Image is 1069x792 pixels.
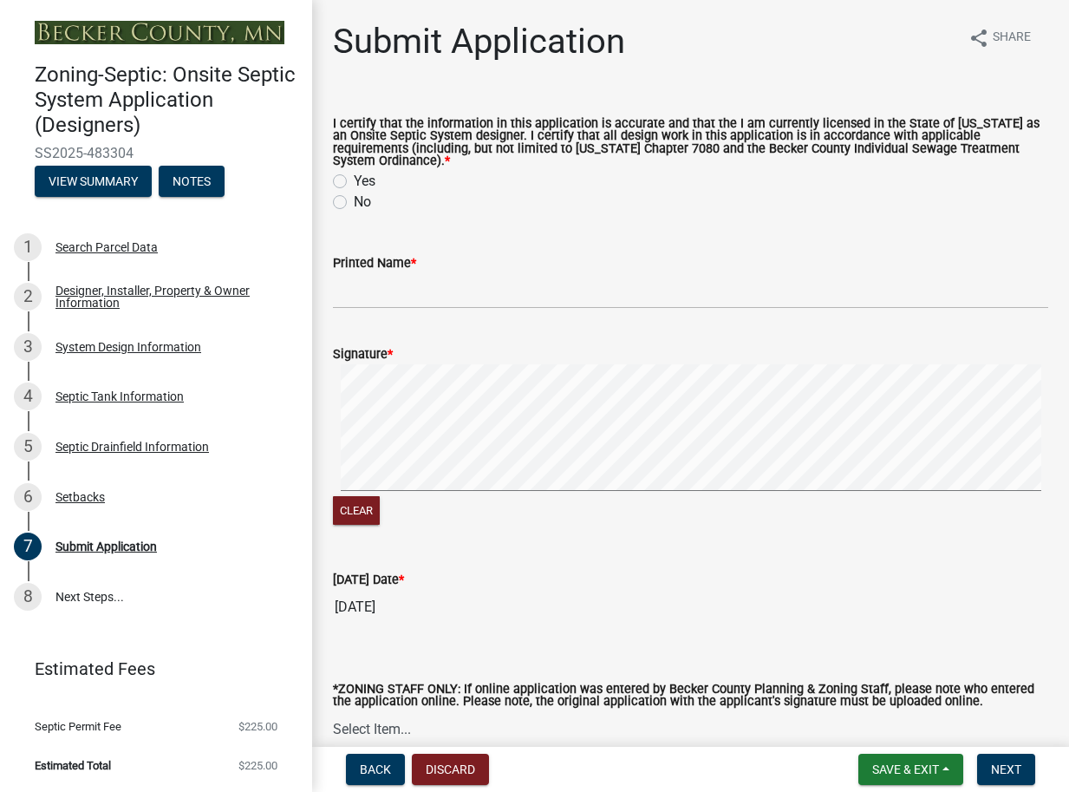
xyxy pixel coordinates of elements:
button: shareShare [955,21,1045,55]
span: Septic Permit Fee [35,721,121,732]
label: I certify that the information in this application is accurate and that the I am currently licens... [333,118,1048,168]
div: 6 [14,483,42,511]
span: Back [360,763,391,776]
wm-modal-confirm: Summary [35,175,152,189]
span: SS2025-483304 [35,145,277,161]
span: Next [991,763,1021,776]
label: Signature [333,349,393,361]
button: Notes [159,166,225,197]
h1: Submit Application [333,21,625,62]
div: Search Parcel Data [55,241,158,253]
span: $225.00 [238,721,277,732]
div: Designer, Installer, Property & Owner Information [55,285,284,309]
div: Septic Tank Information [55,390,184,403]
label: [DATE] Date [333,574,404,586]
button: Back [346,754,405,785]
label: Printed Name [333,258,416,270]
span: Share [993,28,1031,49]
span: $225.00 [238,760,277,771]
wm-modal-confirm: Notes [159,175,225,189]
button: Discard [412,754,489,785]
span: Save & Exit [872,763,939,776]
div: 7 [14,533,42,560]
label: Yes [354,171,375,192]
div: 1 [14,233,42,261]
button: Next [977,754,1035,785]
div: 5 [14,433,42,461]
span: Estimated Total [35,760,111,771]
button: View Summary [35,166,152,197]
img: Becker County, Minnesota [35,21,284,44]
div: 8 [14,583,42,611]
div: 4 [14,383,42,410]
h4: Zoning-Septic: Onsite Septic System Application (Designers) [35,62,298,137]
a: Estimated Fees [14,651,284,686]
div: 2 [14,283,42,311]
div: 3 [14,333,42,361]
div: Setbacks [55,491,105,503]
label: *ZONING STAFF ONLY: If online application was entered by Becker County Planning & Zoning Staff, p... [333,684,1048,709]
div: Submit Application [55,540,157,553]
div: Septic Drainfield Information [55,441,209,453]
button: Clear [333,496,380,525]
label: No [354,192,371,213]
div: System Design Information [55,341,201,353]
i: share [968,28,989,49]
button: Save & Exit [858,754,963,785]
